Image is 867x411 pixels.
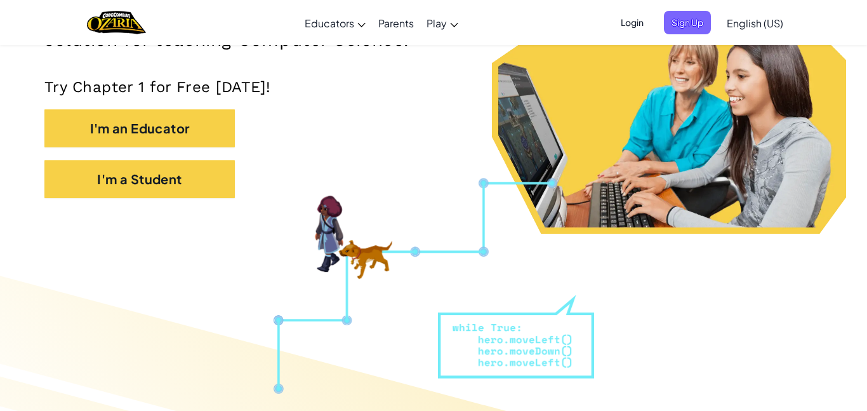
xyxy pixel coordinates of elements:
button: Login [613,11,651,34]
span: Play [427,17,447,30]
button: Sign Up [664,11,711,34]
button: I'm a Student [44,160,235,198]
span: English (US) [727,17,783,30]
a: Ozaria by CodeCombat logo [87,10,146,36]
button: I'm an Educator [44,109,235,147]
a: English (US) [720,6,790,40]
a: Parents [372,6,420,40]
img: Home [87,10,146,36]
p: Try Chapter 1 for Free [DATE]! [44,77,823,97]
span: Educators [305,17,354,30]
a: Educators [298,6,372,40]
a: Play [420,6,465,40]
